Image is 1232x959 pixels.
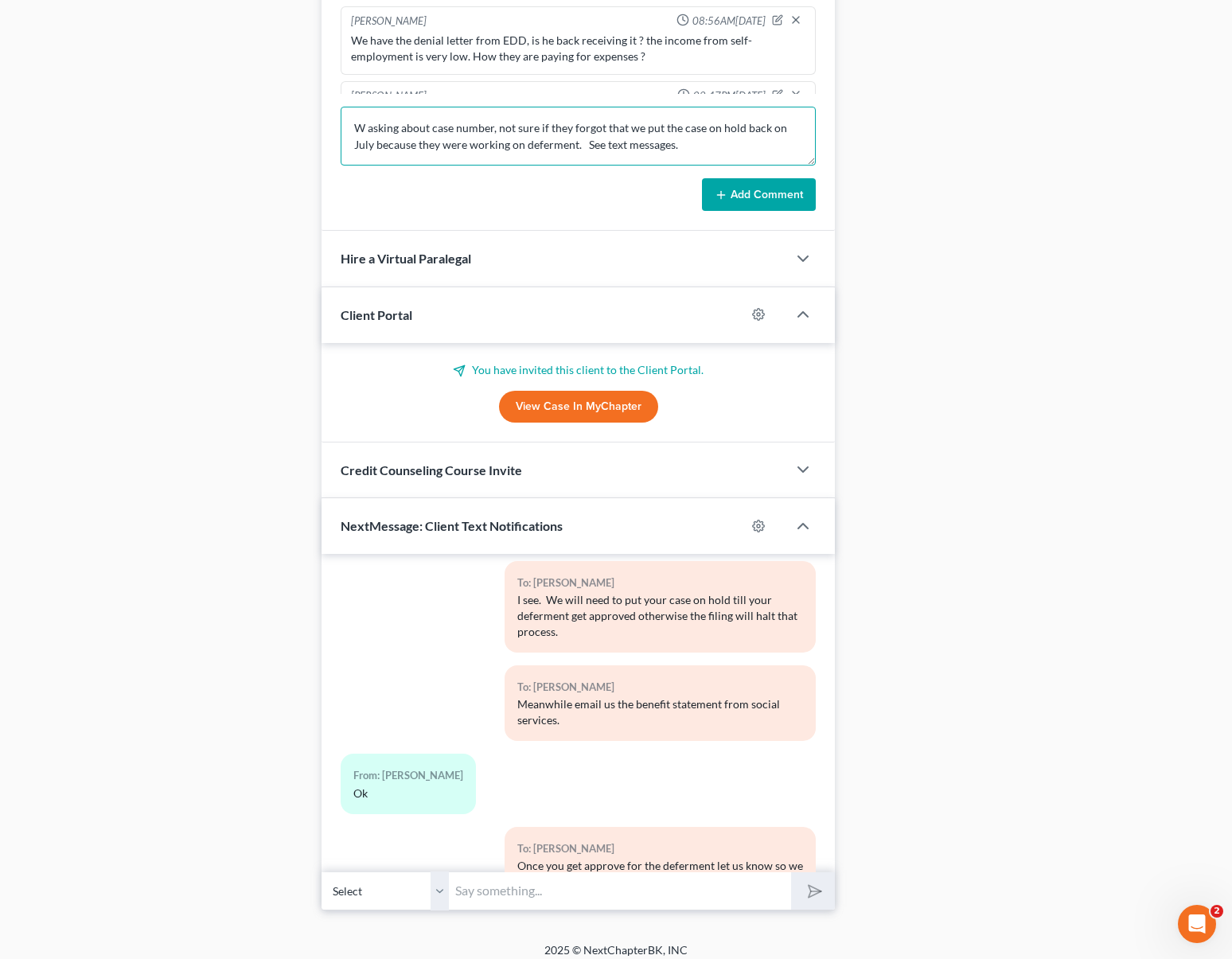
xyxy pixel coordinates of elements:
div: Once you get approve for the deferment let us know so we can proceed with the filing of your case. [517,858,803,890]
button: Add Comment [702,178,816,212]
span: Credit Counseling Course Invite [341,462,522,478]
div: To: [PERSON_NAME] [517,678,803,696]
div: [PERSON_NAME] [351,14,427,29]
div: To: [PERSON_NAME] [517,840,803,858]
iframe: Intercom live chat [1178,905,1216,943]
span: NextMessage: Client Text Notifications [341,518,563,533]
div: I see. We will need to put your case on hold till your deferment get approved otherwise the filin... [517,592,803,640]
div: [PERSON_NAME] [351,88,427,104]
a: View Case in MyChapter [499,391,658,423]
input: Say something... [449,871,791,910]
span: Hire a Virtual Paralegal [341,251,471,266]
div: From: [PERSON_NAME] [353,766,463,785]
span: 02:47PM[DATE] [693,88,766,103]
div: Meanwhile email us the benefit statement from social services. [517,696,803,728]
div: Ok [353,786,463,801]
div: To: [PERSON_NAME] [517,574,803,592]
span: 2 [1211,905,1223,918]
span: Client Portal [341,307,412,322]
div: We have the denial letter from EDD, is he back receiving it ? the income from self-employment is ... [351,33,805,64]
span: 08:56AM[DATE] [692,14,766,29]
p: You have invited this client to the Client Portal. [341,362,816,378]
